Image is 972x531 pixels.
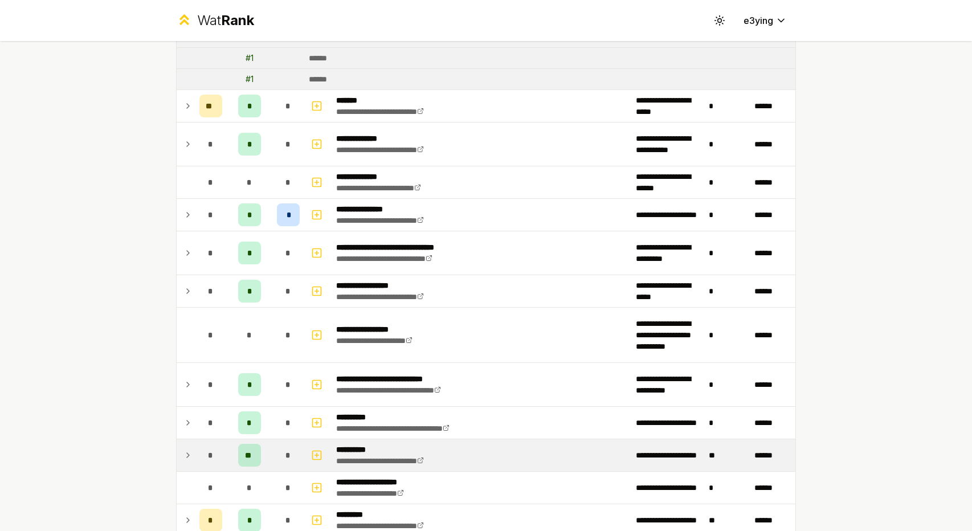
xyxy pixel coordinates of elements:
[744,14,773,27] span: e3ying
[221,12,254,28] span: Rank
[176,11,254,30] a: WatRank
[734,10,796,31] button: e3ying
[246,52,254,64] div: # 1
[197,11,254,30] div: Wat
[246,73,254,85] div: # 1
